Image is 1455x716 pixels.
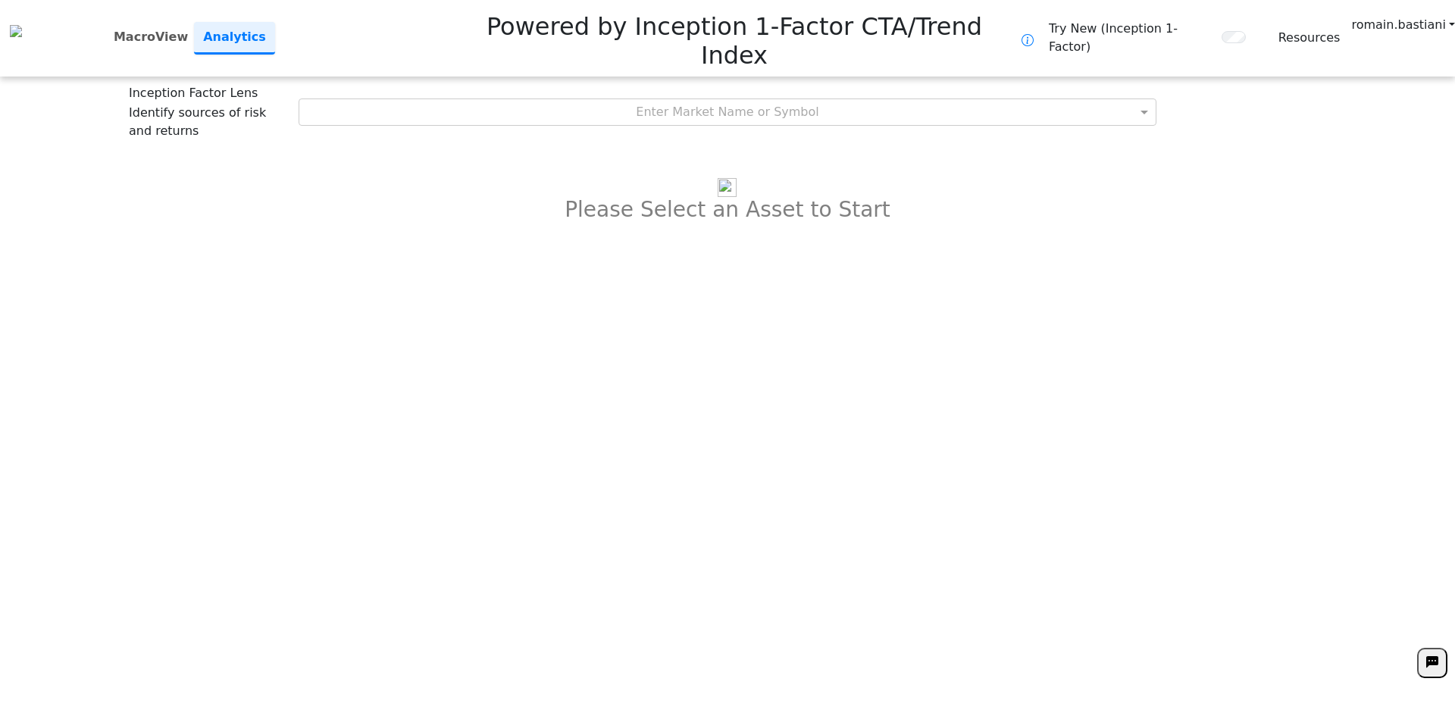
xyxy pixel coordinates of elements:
[108,22,194,52] a: MacroView
[1351,16,1455,34] a: romain.bastiani
[1049,20,1214,56] span: Try New (Inception 1-Factor)
[447,6,1022,70] h2: Powered by Inception 1-Factor CTA/Trend Index
[129,104,286,140] span: Identify sources of risk and returns
[718,178,737,197] img: bar-chart.png
[565,197,890,223] h3: Please Select an Asset to Start
[1278,29,1341,47] a: Resources
[10,25,22,37] img: logo%20black.png
[299,99,1156,125] div: Enter Market Name or Symbol
[194,22,275,55] a: Analytics
[129,84,258,102] span: Inception Factor Lens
